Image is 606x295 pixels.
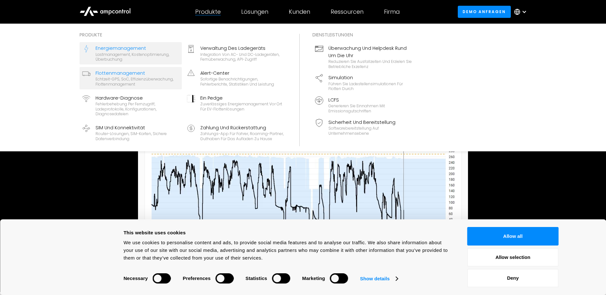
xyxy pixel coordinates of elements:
div: We use cookies to personalise content and ads, to provide social media features and to analyse ou... [124,239,453,262]
a: LCFSGenerieren Sie Einnahmen mit Emissionsgutschriften [312,94,415,116]
div: Zahlung und Rückerstattung [200,124,284,131]
div: Zahlungs-App für Fahrer, Roaming-Partner, Guthaben für das Aufladen zu Hause [200,131,284,141]
div: Generieren Sie Einnahmen mit Emissionsgutschriften [328,103,412,113]
a: EnergiemanagementLastmanagement, Kostenoptimierung, Überbuchung [80,42,182,64]
div: Produkte [195,8,221,15]
div: Produkte [80,31,287,38]
div: Lastmanagement, Kostenoptimierung, Überbuchung [96,52,179,62]
div: Ein Pedge [200,95,284,102]
a: Alert-CenterSofortige Benachrichtigungen, Fehlerberichte, Statistiken und Leistung [184,67,287,89]
div: Lösungen [241,8,268,15]
div: Ressourcen [331,8,364,15]
strong: Marketing [302,276,325,281]
div: Führen Sie Ladestellensimulationen für Flotten durch [328,81,412,91]
div: Simulation [328,74,412,81]
button: Allow selection [467,248,559,267]
div: Alert-Center [200,70,284,77]
strong: Statistics [246,276,267,281]
div: Kunden [289,8,310,15]
a: Hardware-DiagnoseFehlerbehebung per Fernzugriff, Ladeprotokolle, Konfigurationen, Diagnosedateien [80,92,182,119]
div: Zuverlässiges Energiemanagement vor Ort für EV-Flottenlösungen [200,102,284,111]
div: Fehlerbehebung per Fernzugriff, Ladeprotokolle, Konfigurationen, Diagnosedateien [96,102,179,117]
div: Firma [384,8,400,15]
div: SIM und Konnektivität [96,124,179,131]
a: Demo anfragen [458,6,511,18]
a: Show details [360,274,398,284]
div: Echtzeit-GPS, SoC, Effizienzüberwachung, Flottenmanagement [96,77,179,87]
a: Sicherheit und BereitstellungSoftwarebereitstellung auf Unternehmensebene [312,116,415,139]
button: Allow all [467,227,559,246]
a: Ein PedgeZuverlässiges Energiemanagement vor Ort für EV-Flottenlösungen [184,92,287,119]
a: FlottenmanagementEchtzeit-GPS, SoC, Effizienzüberwachung, Flottenmanagement [80,67,182,89]
div: Reduzieren Sie Ausfallzeiten und erzielen Sie betriebliche Exzellenz [328,59,412,69]
div: Überwachung und Helpdesk rund um die Uhr [328,45,412,59]
a: Überwachung und Helpdesk rund um die UhrReduzieren Sie Ausfallzeiten und erzielen Sie betrieblich... [312,42,415,72]
div: LCFS [328,96,412,103]
div: Softwarebereitstellung auf Unternehmensebene [328,126,412,136]
div: Energiemanagement [96,45,179,52]
div: Dienstleistungen [312,31,415,38]
a: SimulationFühren Sie Ladestellensimulationen für Flotten durch [312,72,415,94]
div: This website uses cookies [124,229,453,237]
button: Deny [467,269,559,287]
img: Ampcontrol Energy Management Software for Efficient EV optimization [138,68,468,261]
strong: Necessary [124,276,148,281]
a: Zahlung und RückerstattungZahlungs-App für Fahrer, Roaming-Partner, Guthaben für das Aufladen zu ... [184,122,287,144]
div: Sofortige Benachrichtigungen, Fehlerberichte, Statistiken und Leistung [200,77,284,87]
div: Router-Lösungen, SIM-Karten, sichere Datenverbindung [96,131,179,141]
strong: Preferences [183,276,211,281]
div: Integration von AC- und DC-Ladegeräten, Fernüberwachung, API-Zugriff [200,52,284,62]
div: Verwaltung des Ladegeräts [200,45,284,52]
a: SIM und KonnektivitätRouter-Lösungen, SIM-Karten, sichere Datenverbindung [80,122,182,144]
div: Hardware-Diagnose [96,95,179,102]
a: Verwaltung des LadegerätsIntegration von AC- und DC-Ladegeräten, Fernüberwachung, API-Zugriff [184,42,287,64]
div: Sicherheit und Bereitstellung [328,119,412,126]
div: Flottenmanagement [96,70,179,77]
